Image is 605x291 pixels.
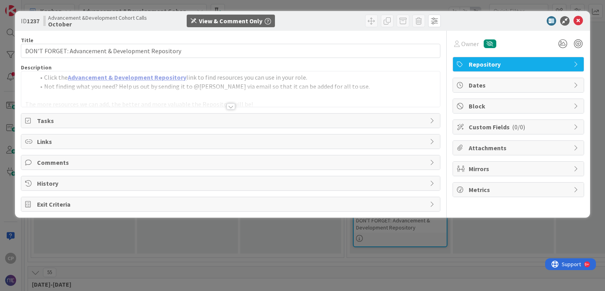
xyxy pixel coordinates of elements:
span: Exit Criteria [37,200,425,209]
span: Support [17,1,36,11]
span: Custom Fields [469,122,570,132]
span: Repository [469,60,570,69]
input: type card name here... [21,44,440,58]
span: ID [21,16,39,26]
span: ( 0/0 ) [512,123,525,131]
span: Advancement &Development Cohort Calls [48,15,147,21]
b: October [48,21,147,27]
li: Click the link to find resources you can use in your role. [35,73,436,82]
span: Tasks [37,116,425,125]
label: Title [21,37,33,44]
span: Dates [469,80,570,90]
span: Comments [37,158,425,167]
li: Not finding what you need? Help us out by sending it to @[PERSON_NAME] via email so that it can b... [35,82,436,91]
span: Mirrors [469,164,570,173]
div: View & Comment Only [199,16,262,26]
span: History [37,179,425,188]
a: Advancement & Development Repository [68,73,186,81]
span: Attachments [469,143,570,153]
span: Links [37,137,425,146]
b: 1237 [27,17,39,25]
span: Block [469,101,570,111]
span: Description [21,64,52,71]
div: 9+ [40,3,44,9]
span: Owner [461,39,479,48]
span: Metrics [469,185,570,194]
